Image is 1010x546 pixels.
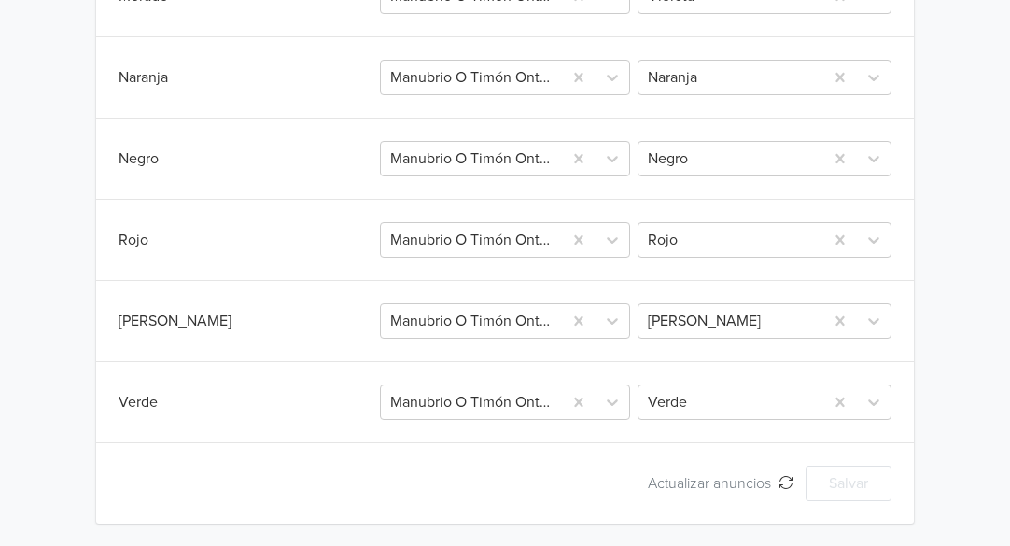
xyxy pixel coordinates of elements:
div: Negro [119,147,376,170]
button: Actualizar anuncios [636,466,806,501]
div: Naranja [119,66,376,89]
div: [PERSON_NAME] [119,310,376,332]
button: Salvar [806,466,891,501]
div: Rojo [119,229,376,251]
div: Verde [119,391,376,413]
span: Actualizar anuncios [648,474,779,493]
